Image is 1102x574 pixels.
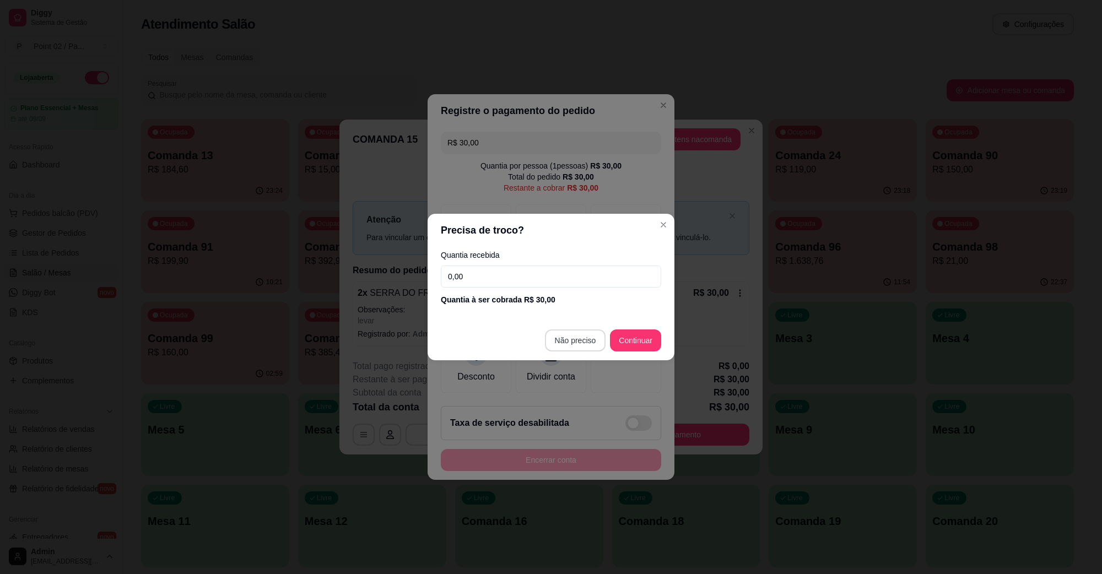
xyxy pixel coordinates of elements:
[441,251,661,259] label: Quantia recebida
[655,216,672,234] button: Close
[428,214,674,247] header: Precisa de troco?
[441,294,661,305] div: Quantia à ser cobrada R$ 30,00
[610,329,661,351] button: Continuar
[545,329,606,351] button: Não preciso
